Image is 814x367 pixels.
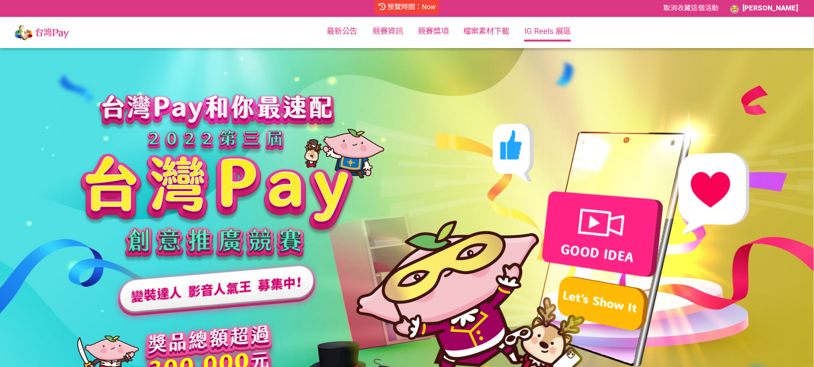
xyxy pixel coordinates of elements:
[464,27,510,36] a: 檔案素材下載
[542,191,663,277] img: 台灣 Pay 跟你最速 Pay
[664,4,719,12] span: 取消收藏這個活動
[418,27,449,36] a: 競賽獎項
[493,124,534,182] img: 台灣 Pay 跟你最速 Pay
[524,27,571,36] a: IG Reels 展區
[372,27,403,36] a: 競賽資訊
[327,27,358,36] a: 最新公告
[110,46,323,221] img: 台灣 Pay 跟你最速 Pay
[387,3,435,11] span: 預覽時間：Now
[77,92,356,262] img: 台灣 Pay 跟你最速 Pay
[111,259,323,325] img: 台灣 Pay 跟你最速 Pay
[679,153,749,234] img: 台灣 Pay 跟你最速 Pay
